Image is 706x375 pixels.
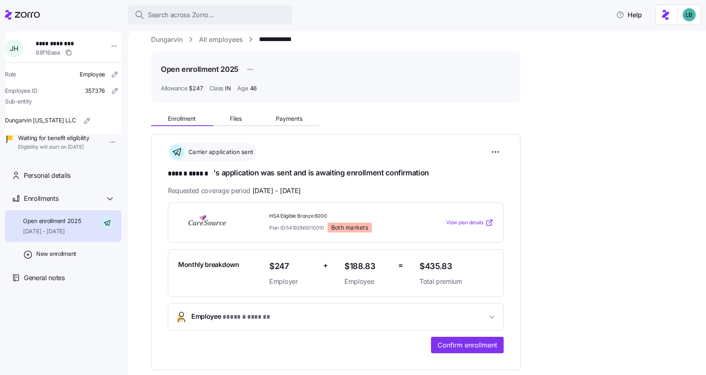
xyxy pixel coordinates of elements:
[5,70,16,78] span: Role
[269,260,316,273] span: $247
[237,84,248,92] span: Age
[610,7,649,23] button: Help
[24,193,58,204] span: Enrollments
[419,276,493,287] span: Total premium
[189,84,203,92] span: $247
[24,273,65,283] span: General notes
[18,134,89,142] span: Waiting for benefit eligibility
[199,35,243,45] a: All employees
[10,45,18,52] span: J H
[5,87,37,95] span: Employee ID
[128,5,292,25] button: Search across Zorro...
[269,213,413,220] span: HSA Eligible Bronze 6000
[446,219,484,227] span: View plan details
[276,116,303,122] span: Payments
[331,224,368,231] span: Both markets
[178,213,237,232] img: CareSource
[250,84,257,92] span: 46
[85,87,105,95] span: 357376
[323,260,328,271] span: +
[230,116,242,122] span: Files
[23,227,81,235] span: [DATE] - [DATE]
[683,8,696,21] img: 55738f7c4ee29e912ff6c7eae6e0401b
[148,10,214,20] span: Search across Zorro...
[269,276,316,287] span: Employer
[446,219,493,227] a: View plan details
[398,260,403,271] span: =
[161,84,187,92] span: Allowance
[344,276,392,287] span: Employee
[24,170,71,181] span: Personal details
[269,224,324,231] span: Plan ID: 54192IN0010010
[5,116,76,124] span: Dungarvin [US_STATE] LLC
[168,186,301,196] span: Requested coverage period
[161,64,238,74] h1: Open enrollment 2025
[36,48,60,57] span: 88f16aea
[18,144,89,151] span: Eligibility will start on [DATE]
[209,84,223,92] span: Class
[36,250,76,258] span: New enrollment
[419,260,493,273] span: $435.83
[616,10,642,20] span: Help
[23,217,81,225] span: Open enrollment 2025
[252,186,301,196] span: [DATE] - [DATE]
[151,35,183,45] a: Dungarvin
[168,168,504,179] h1: 's application was sent and is awaiting enrollment confirmation
[5,97,32,106] span: Sub-entity
[225,84,231,92] span: IN
[186,148,253,156] span: Carrier application sent
[438,340,497,350] span: Confirm enrollment
[178,260,239,270] span: Monthly breakdown
[168,116,196,122] span: Enrollment
[191,311,272,322] span: Employee
[344,260,392,273] span: $188.83
[80,70,105,78] span: Employee
[431,337,504,353] button: Confirm enrollment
